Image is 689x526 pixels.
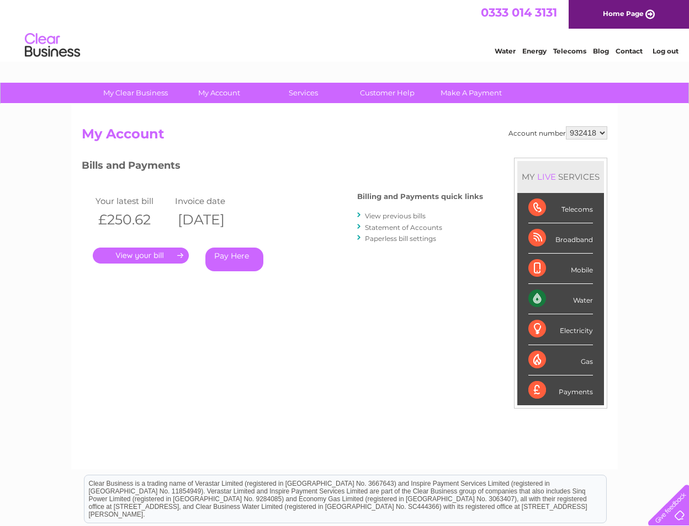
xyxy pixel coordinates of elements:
a: 0333 014 3131 [481,6,557,19]
a: Make A Payment [426,83,517,103]
a: Paperless bill settings [365,234,436,243]
a: My Account [174,83,265,103]
td: Invoice date [172,194,252,208]
a: Water [495,47,516,55]
div: Water [528,284,593,314]
a: Energy [522,47,547,55]
div: Account number [508,126,607,139]
a: Pay Here [205,248,263,271]
h4: Billing and Payments quick links [357,192,483,201]
div: Electricity [528,314,593,345]
div: MY SERVICES [517,161,604,192]
div: Mobile [528,254,593,284]
a: Log out [653,47,679,55]
div: Telecoms [528,193,593,223]
a: . [93,248,189,264]
a: Contact [616,47,643,55]
a: Blog [593,47,609,55]
a: Services [258,83,349,103]
a: My Clear Business [90,83,181,103]
td: Your latest bill [93,194,172,208]
div: LIVE [535,171,558,182]
h3: Bills and Payments [82,158,483,177]
img: logo.png [24,29,81,62]
div: Broadband [528,223,593,254]
a: Telecoms [553,47,586,55]
div: Clear Business is a trading name of Verastar Limited (registered in [GEOGRAPHIC_DATA] No. 3667643... [84,6,606,53]
a: View previous bills [365,212,426,220]
h2: My Account [82,126,607,147]
div: Gas [528,345,593,375]
th: [DATE] [172,208,252,231]
a: Statement of Accounts [365,223,442,232]
div: Payments [528,375,593,405]
a: Customer Help [342,83,433,103]
th: £250.62 [93,208,172,231]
